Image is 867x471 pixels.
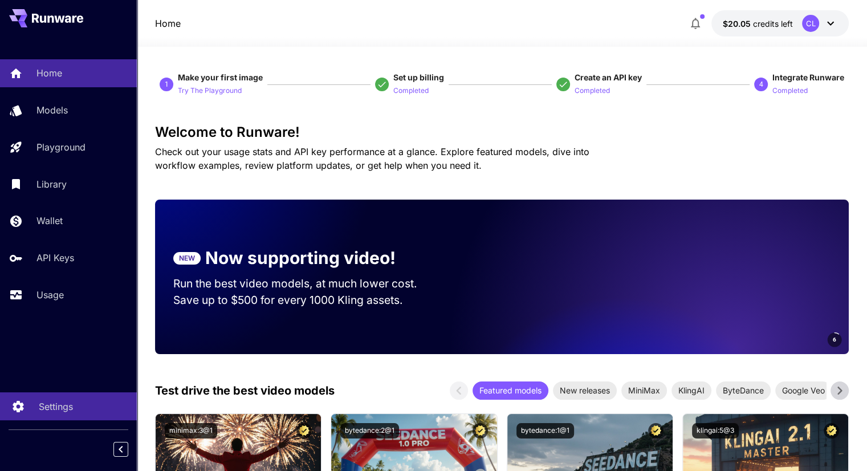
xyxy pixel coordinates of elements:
button: Certified Model – Vetted for best performance and includes a commercial license. [824,423,839,438]
button: klingai:5@3 [692,423,739,438]
p: NEW [179,253,195,263]
button: bytedance:2@1 [340,423,399,438]
span: KlingAI [671,384,711,396]
p: Run the best video models, at much lower cost. [173,275,439,292]
div: Collapse sidebar [122,439,137,460]
p: 4 [759,79,763,90]
span: Check out your usage stats and API key performance at a glance. Explore featured models, dive int... [155,146,589,171]
span: credits left [753,19,793,29]
p: Completed [772,86,808,96]
button: Completed [393,83,429,97]
p: Usage [36,288,64,302]
div: Featured models [473,381,548,400]
p: Save up to $500 for every 1000 Kling assets. [173,292,439,308]
button: Try The Playground [178,83,242,97]
button: minimax:3@1 [165,423,217,438]
div: New releases [553,381,617,400]
h3: Welcome to Runware! [155,124,849,140]
span: $20.05 [723,19,753,29]
a: Home [155,17,181,30]
button: Completed [575,83,610,97]
button: Certified Model – Vetted for best performance and includes a commercial license. [296,423,312,438]
span: Make your first image [178,72,263,82]
p: 1 [165,79,169,90]
p: Library [36,177,67,191]
div: Google Veo [775,381,832,400]
span: New releases [553,384,617,396]
p: Now supporting video! [205,245,396,271]
p: Test drive the best video models [155,382,335,399]
button: Completed [772,83,808,97]
p: Playground [36,140,86,154]
nav: breadcrumb [155,17,181,30]
button: Certified Model – Vetted for best performance and includes a commercial license. [473,423,488,438]
p: Wallet [36,214,63,228]
div: ByteDance [716,381,771,400]
p: Models [36,103,68,117]
p: Completed [575,86,610,96]
span: MiniMax [621,384,667,396]
p: Try The Playground [178,86,242,96]
p: Completed [393,86,429,96]
div: CL [802,15,819,32]
span: Set up billing [393,72,444,82]
div: MiniMax [621,381,667,400]
span: Create an API key [575,72,642,82]
p: Settings [39,400,73,413]
span: 6 [833,335,836,344]
div: KlingAI [671,381,711,400]
button: $20.05CL [711,10,849,36]
button: Certified Model – Vetted for best performance and includes a commercial license. [648,423,664,438]
span: ByteDance [716,384,771,396]
button: Collapse sidebar [113,442,128,457]
span: Google Veo [775,384,832,396]
span: Integrate Runware [772,72,844,82]
span: Featured models [473,384,548,396]
div: $20.05 [723,18,793,30]
button: bytedance:1@1 [516,423,574,438]
p: Home [36,66,62,80]
p: API Keys [36,251,74,265]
